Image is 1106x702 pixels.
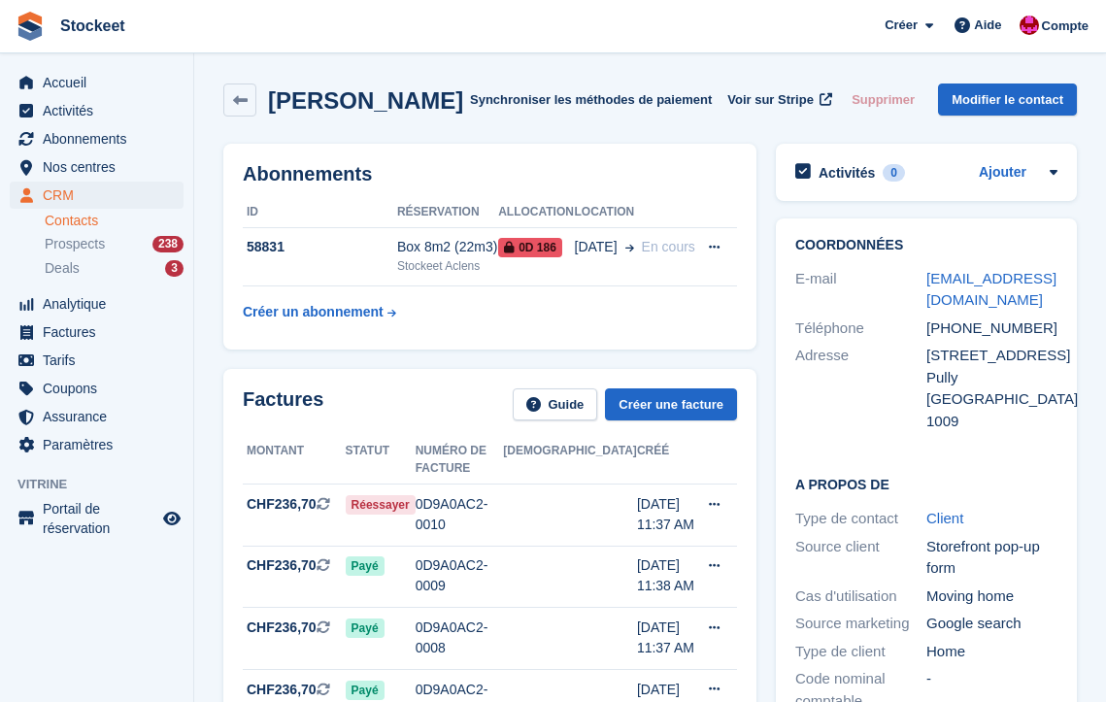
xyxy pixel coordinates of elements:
[720,84,836,116] a: Voir sur Stripe
[926,510,963,526] a: Client
[1020,16,1039,35] img: Valentin BURDET
[926,388,1057,411] div: [GEOGRAPHIC_DATA]
[819,164,875,182] h2: Activités
[243,163,737,185] h2: Abonnements
[10,431,184,458] a: menu
[637,555,696,596] div: [DATE] 11:38 AM
[503,436,637,485] th: [DEMOGRAPHIC_DATA]
[247,494,317,515] span: CHF236,70
[926,536,1057,580] div: Storefront pop-up form
[926,367,1057,389] div: Pully
[974,16,1001,35] span: Aide
[397,257,498,275] div: Stockeet Aclens
[1042,17,1089,36] span: Compte
[883,164,905,182] div: 0
[795,641,926,663] div: Type de client
[45,212,184,230] a: Contacts
[926,318,1057,340] div: [PHONE_NUMBER]
[43,403,159,430] span: Assurance
[470,84,712,116] button: Synchroniser les méthodes de paiement
[243,302,384,322] div: Créer un abonnement
[938,84,1077,116] a: Modifier le contact
[346,436,416,485] th: Statut
[43,97,159,124] span: Activités
[979,162,1026,184] a: Ajouter
[926,613,1057,635] div: Google search
[795,613,926,635] div: Source marketing
[642,239,695,254] span: En cours
[16,12,45,41] img: stora-icon-8386f47178a22dfd0bd8f6a31ec36ba5ce8667c1dd55bd0f319d3a0aa187defe.svg
[43,69,159,96] span: Accueil
[926,585,1057,608] div: Moving home
[637,494,696,535] div: [DATE] 11:37 AM
[513,388,598,420] a: Guide
[160,507,184,530] a: Boutique d'aperçu
[45,235,105,253] span: Prospects
[43,290,159,318] span: Analytique
[10,375,184,402] a: menu
[397,237,498,257] div: Box 8m2 (22m3)
[397,197,498,228] th: Réservation
[926,641,1057,663] div: Home
[43,318,159,346] span: Factures
[795,508,926,530] div: Type de contact
[346,681,385,700] span: Payé
[43,182,159,209] span: CRM
[346,495,416,515] span: Réessayer
[17,475,193,494] span: Vitrine
[795,238,1057,253] h2: Coordonnées
[926,345,1057,367] div: [STREET_ADDRESS]
[43,153,159,181] span: Nos centres
[575,237,618,257] span: [DATE]
[43,499,159,538] span: Portail de réservation
[52,10,133,42] a: Stockeet
[416,436,504,485] th: Numéro de facture
[10,403,184,430] a: menu
[10,347,184,374] a: menu
[45,234,184,254] a: Prospects 238
[10,318,184,346] a: menu
[268,87,463,114] h2: [PERSON_NAME]
[795,585,926,608] div: Cas d'utilisation
[795,268,926,312] div: E-mail
[605,388,737,420] a: Créer une facture
[727,90,814,110] span: Voir sur Stripe
[416,618,504,658] div: 0D9A0AC2-0008
[346,618,385,638] span: Payé
[10,125,184,152] a: menu
[43,375,159,402] span: Coupons
[247,555,317,576] span: CHF236,70
[795,474,1057,493] h2: A propos de
[795,536,926,580] div: Source client
[575,197,696,228] th: Location
[10,182,184,209] a: menu
[45,258,184,279] a: Deals 3
[498,197,574,228] th: Allocation
[416,494,504,535] div: 0D9A0AC2-0010
[243,388,323,420] h2: Factures
[926,270,1056,309] a: [EMAIL_ADDRESS][DOMAIN_NAME]
[10,290,184,318] a: menu
[637,618,696,658] div: [DATE] 11:37 AM
[416,555,504,596] div: 0D9A0AC2-0009
[43,347,159,374] span: Tarifs
[637,436,696,485] th: Créé
[43,431,159,458] span: Paramètres
[10,97,184,124] a: menu
[10,69,184,96] a: menu
[243,237,397,257] div: 58831
[795,345,926,432] div: Adresse
[10,499,184,538] a: menu
[10,153,184,181] a: menu
[243,436,346,485] th: Montant
[243,294,396,330] a: Créer un abonnement
[926,411,1057,433] div: 1009
[346,556,385,576] span: Payé
[43,125,159,152] span: Abonnements
[165,260,184,277] div: 3
[885,16,918,35] span: Créer
[45,259,80,278] span: Deals
[498,238,562,257] span: 0D 186
[844,84,922,116] button: Supprimer
[152,236,184,252] div: 238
